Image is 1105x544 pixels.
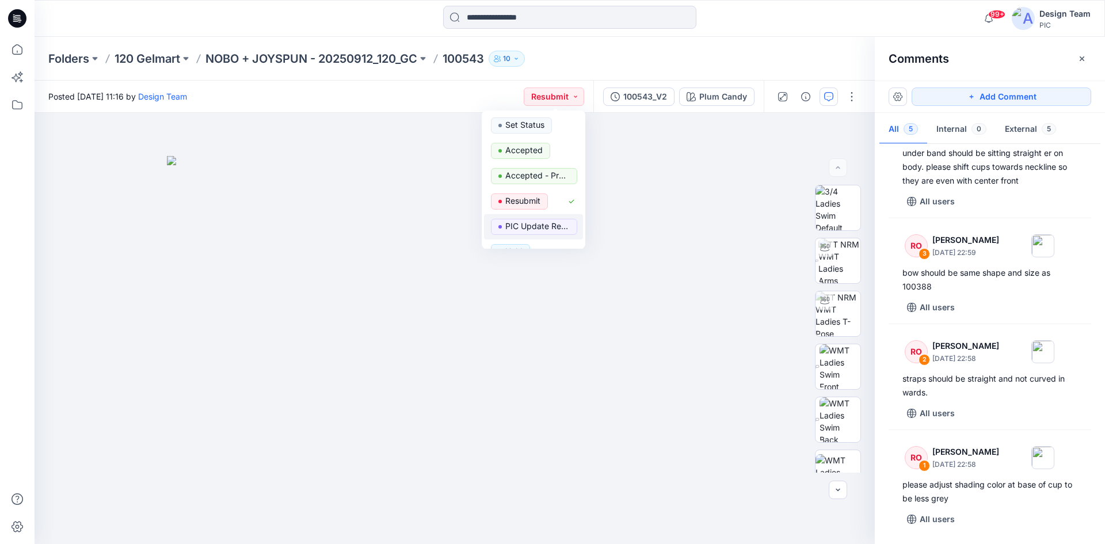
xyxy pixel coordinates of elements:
div: please adjust shading color at base of cup to be less grey [902,478,1077,505]
button: All users [902,298,959,317]
img: WMT Ladies Swim Front [820,344,861,389]
a: NOBO + JOYSPUN - 20250912_120_GC [205,51,417,67]
img: TT NRM WMT Ladies Arms Down [818,238,860,283]
img: WMT Ladies Swim Left [816,454,860,490]
p: [PERSON_NAME] [932,339,999,353]
p: All users [920,300,955,314]
a: Design Team [138,92,187,101]
div: straps should be straight and not curved in wards. [902,372,1077,400]
p: 100543 [443,51,484,67]
span: 0 [971,123,986,135]
button: Add Comment [912,88,1091,106]
h2: Comments [889,52,949,66]
button: External [996,115,1065,144]
button: All users [902,510,959,528]
span: 99+ [988,10,1005,19]
img: TT NRM WMT Ladies T-Pose [816,291,860,336]
img: avatar [1012,7,1035,30]
a: 120 Gelmart [115,51,180,67]
div: 2 [919,354,930,366]
p: All users [920,512,955,526]
button: Plum Candy [679,88,755,106]
div: bow should be same shape and size as 100388 [902,266,1077,294]
p: Resubmit [505,193,540,208]
p: Accepted [505,143,543,158]
div: 100543_V2 [623,90,667,103]
div: RO [905,446,928,469]
div: PIC [1039,21,1091,29]
p: [DATE] 22:59 [932,247,999,258]
div: under band should be sitting straight er on body. please shift cups towards neckline so they are ... [902,146,1077,188]
p: [DATE] 22:58 [932,459,999,470]
button: All [879,115,927,144]
span: Posted [DATE] 11:16 by [48,90,187,102]
div: 3 [919,248,930,260]
button: All users [902,404,959,423]
p: All users [920,195,955,208]
button: Details [797,88,815,106]
p: Accepted - Proceed to Retailer SZ [505,168,570,183]
p: All users [920,406,955,420]
img: 3/4 Ladies Swim Default [816,185,860,230]
span: 5 [1042,123,1056,135]
button: 10 [489,51,525,67]
p: PIC Update Ready to Review [505,219,570,234]
div: RO [905,340,928,363]
button: 100543_V2 [603,88,675,106]
p: 10 [503,52,510,65]
button: All users [902,192,959,211]
div: Design Team [1039,7,1091,21]
div: RO [905,234,928,257]
p: Set Status [505,117,544,132]
p: [PERSON_NAME] [932,445,999,459]
div: Plum Candy [699,90,747,103]
div: 1 [919,460,930,471]
p: Hold [505,244,523,259]
a: Folders [48,51,89,67]
span: 5 [904,123,918,135]
p: [DATE] 22:58 [932,353,999,364]
img: WMT Ladies Swim Back [820,397,860,442]
button: Internal [927,115,996,144]
p: [PERSON_NAME] [932,233,999,247]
